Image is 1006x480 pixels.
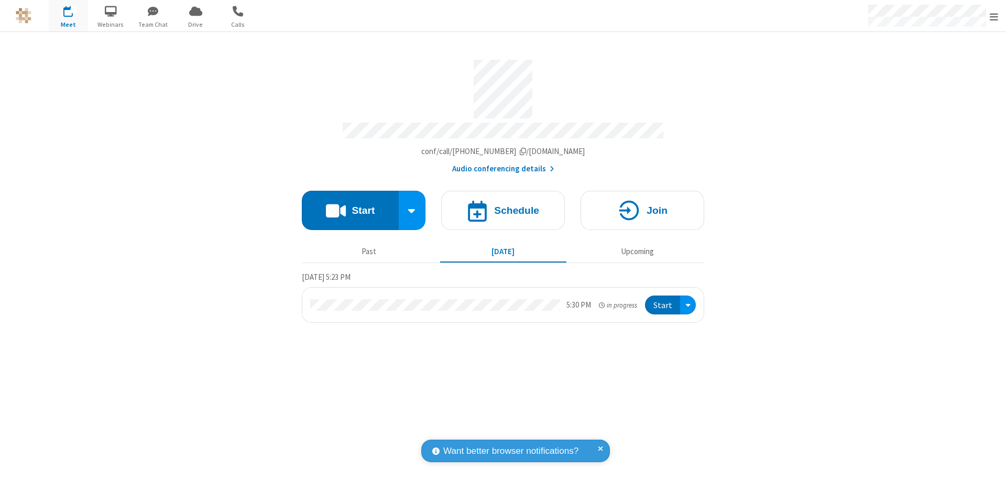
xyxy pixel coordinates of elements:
[306,242,432,261] button: Past
[566,299,591,311] div: 5:30 PM
[352,205,375,215] h4: Start
[134,20,173,29] span: Team Chat
[421,146,585,156] span: Copy my meeting room link
[574,242,701,261] button: Upcoming
[452,163,554,175] button: Audio conferencing details
[49,20,88,29] span: Meet
[302,271,704,323] section: Today's Meetings
[16,8,31,24] img: QA Selenium DO NOT DELETE OR CHANGE
[647,205,668,215] h4: Join
[399,191,426,230] div: Start conference options
[440,242,566,261] button: [DATE]
[302,272,351,282] span: [DATE] 5:23 PM
[645,296,680,315] button: Start
[980,453,998,473] iframe: Chat
[421,146,585,158] button: Copy my meeting room linkCopy my meeting room link
[443,444,578,458] span: Want better browser notifications?
[581,191,704,230] button: Join
[176,20,215,29] span: Drive
[91,20,130,29] span: Webinars
[218,20,258,29] span: Calls
[494,205,539,215] h4: Schedule
[302,52,704,175] section: Account details
[441,191,565,230] button: Schedule
[302,191,399,230] button: Start
[71,6,78,14] div: 1
[599,300,637,310] em: in progress
[680,296,696,315] div: Open menu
